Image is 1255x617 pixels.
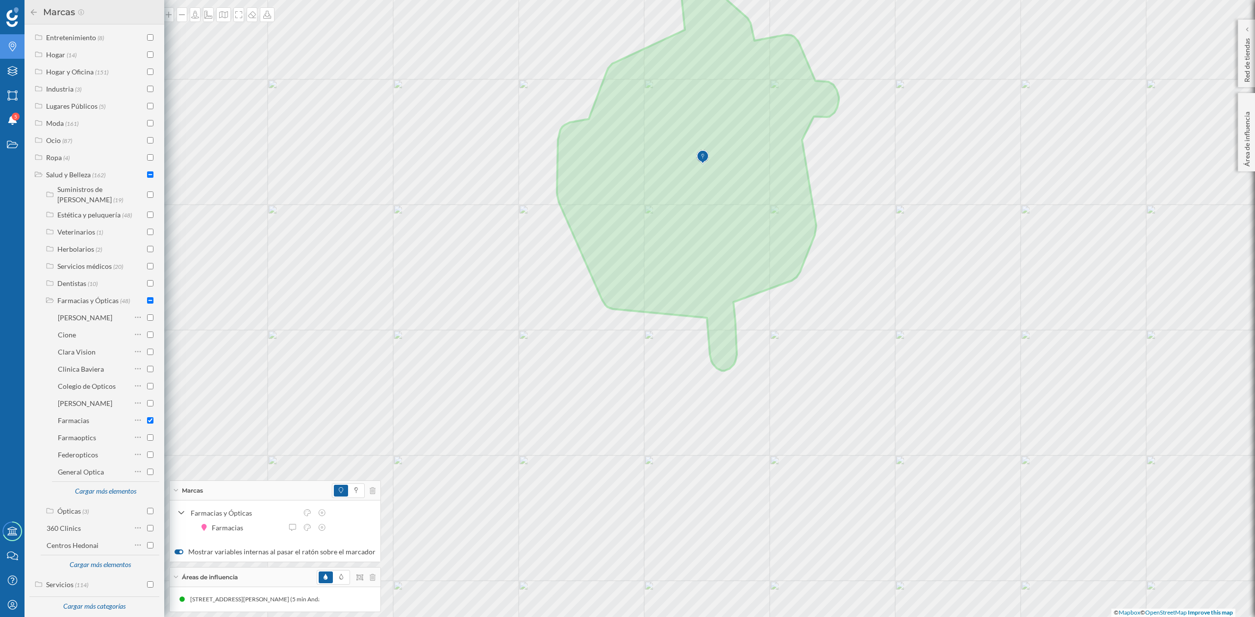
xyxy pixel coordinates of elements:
[99,102,105,110] span: (5)
[92,170,105,179] span: (162)
[98,33,104,42] span: (8)
[67,50,76,59] span: (14)
[57,245,94,253] div: Herbolarios
[95,68,108,76] span: (151)
[46,170,91,179] div: Salud y Belleza
[58,433,96,442] div: Farmaoptics
[120,296,130,305] span: (48)
[65,119,78,127] span: (161)
[57,185,112,204] div: Suministros de [PERSON_NAME]
[58,468,104,476] div: General Optica
[1119,609,1140,616] a: Mapbox
[57,228,95,236] div: Veterinarios
[47,524,81,532] div: 360 Clinics
[58,331,76,339] div: Cione
[58,365,104,373] div: Clinica Baviera
[113,195,123,204] span: (19)
[46,580,74,589] div: Servicios
[47,541,99,549] div: Centros Hedonai
[6,7,19,27] img: Geoblink Logo
[75,85,81,93] span: (3)
[182,573,238,582] span: Áreas de influencia
[46,68,94,76] div: Hogar y Oficina
[57,296,119,305] div: Farmacias y Ópticas
[1145,609,1187,616] a: OpenStreetMap
[134,16,141,24] span: (3)
[46,136,61,144] div: Ocio
[46,119,64,127] div: Moda
[69,483,142,500] div: Cargar más elementos
[190,594,338,604] div: [STREET_ADDRESS][PERSON_NAME] (5 min Andando)
[58,348,96,356] div: Clara Vision
[1242,108,1252,166] p: Área de influencia
[1111,609,1235,617] div: © ©
[63,153,70,162] span: (4)
[58,399,112,407] div: [PERSON_NAME]
[175,547,376,557] label: Mostrar variables internas al pasar el ratón sobre el marcador
[62,136,72,144] span: (87)
[122,211,132,219] span: (48)
[58,416,89,425] div: Farmacias
[88,279,98,287] span: (10)
[58,451,98,459] div: Federopticos
[212,522,248,533] div: Farmacias
[82,507,89,515] span: (3)
[182,486,203,495] span: Marcas
[75,580,88,589] span: (114)
[14,112,17,121] span: 5
[58,382,116,390] div: Colegio de Opticos
[57,211,121,219] div: Estética y peluquería
[46,85,74,93] div: Industria
[57,507,81,515] div: Ópticas
[38,4,77,20] h2: Marcas
[46,33,96,42] div: Entretenimiento
[46,102,98,110] div: Lugares Públicos
[191,508,298,518] div: Farmacias y Ópticas
[113,262,123,270] span: (20)
[57,598,131,615] div: Cargar más categorías
[1188,609,1233,616] a: Improve this map
[57,279,86,287] div: Dentistas
[64,556,136,573] div: Cargar más elementos
[46,153,62,162] div: Ropa
[97,228,103,236] span: (1)
[57,262,112,270] div: Servicios médicos
[96,245,102,253] span: (2)
[1242,34,1252,82] p: Red de tiendas
[46,50,65,59] div: Hogar
[46,16,133,24] div: Cuidado y [PERSON_NAME]
[697,147,709,167] img: Marker
[58,313,112,322] div: [PERSON_NAME]
[20,7,54,16] span: Soporte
